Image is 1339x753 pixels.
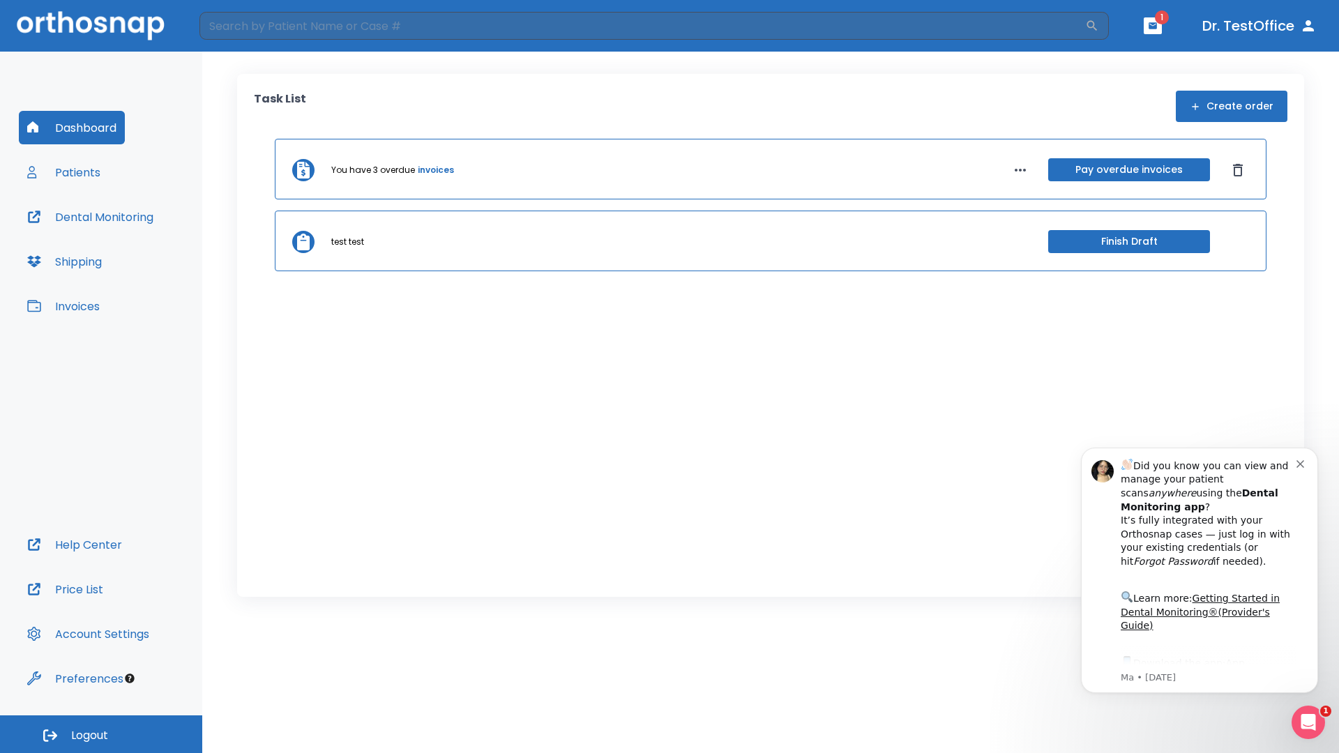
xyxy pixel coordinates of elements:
[1176,91,1287,122] button: Create order
[418,164,454,176] a: invoices
[331,164,415,176] p: You have 3 overdue
[236,30,248,41] button: Dismiss notification
[1197,13,1322,38] button: Dr. TestOffice
[331,236,364,248] p: test test
[19,245,110,278] button: Shipping
[61,245,236,257] p: Message from Ma, sent 1w ago
[1292,706,1325,739] iframe: Intercom live chat
[19,200,162,234] button: Dental Monitoring
[1048,158,1210,181] button: Pay overdue invoices
[1320,706,1331,717] span: 1
[19,572,112,606] button: Price List
[1048,230,1210,253] button: Finish Draft
[123,672,136,685] div: Tooltip anchor
[19,289,108,323] button: Invoices
[19,111,125,144] button: Dashboard
[19,528,130,561] button: Help Center
[19,155,109,189] button: Patients
[61,227,236,298] div: Download the app: | ​ Let us know if you need help getting started!
[19,617,158,651] button: Account Settings
[199,12,1085,40] input: Search by Patient Name or Case #
[1227,159,1249,181] button: Dismiss
[19,662,132,695] button: Preferences
[17,11,165,40] img: Orthosnap
[71,728,108,743] span: Logout
[61,231,185,256] a: App Store
[1060,427,1339,715] iframe: Intercom notifications message
[254,91,306,122] p: Task List
[1155,10,1169,24] span: 1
